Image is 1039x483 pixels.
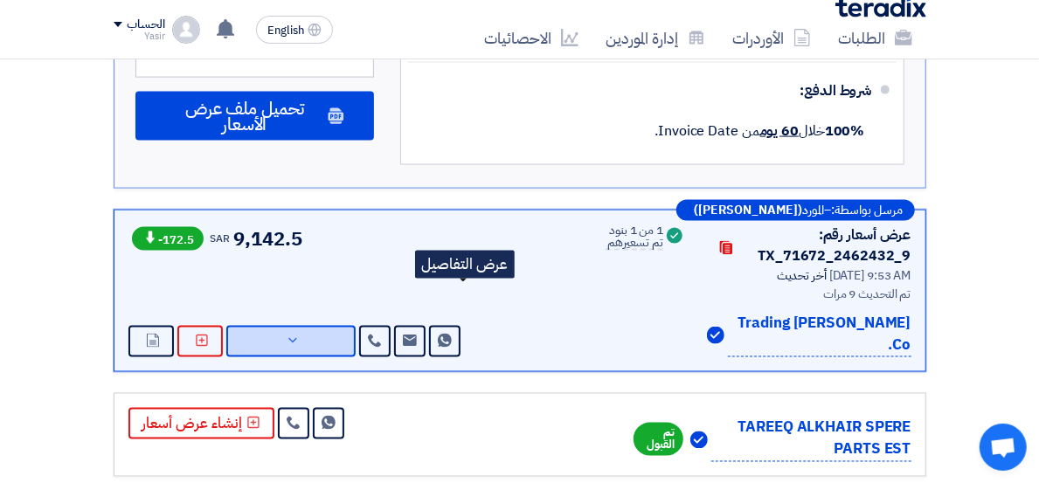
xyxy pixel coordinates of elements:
[707,285,911,303] div: تم التحديث 9 مرات
[695,204,803,217] b: ([PERSON_NAME])
[707,327,724,344] img: Verified Account
[980,424,1027,471] div: Open chat
[711,417,911,462] p: TAREEQ ALKHAIR SPERE PARTS EST
[128,408,274,439] button: إنشاء عرض أسعار
[267,24,304,37] span: English
[832,204,904,217] span: مرسل بواسطة:
[825,17,926,59] a: الطلبات
[745,224,911,266] div: عرض أسعار رقم: TX_71672_2462432_9
[803,204,825,217] span: المورد
[676,200,915,221] div: –
[690,431,708,449] img: Verified Account
[436,70,872,112] div: شروط الدفع:
[719,17,825,59] a: الأوردرات
[471,17,592,59] a: الاحصائيات
[634,423,684,456] span: تم القبول
[829,266,911,285] span: [DATE] 9:53 AM
[760,121,799,141] u: 60 يوم
[256,16,333,44] button: English
[606,224,664,251] div: 1 من 1 بنود تم تسعيرهم
[592,17,719,59] a: إدارة الموردين
[132,227,204,251] span: -172.5
[825,121,865,141] strong: 100%
[655,121,864,141] span: خلال من Invoice Date.
[172,16,200,44] img: profile_test.png
[415,251,515,279] div: عرض التفاصيل
[128,17,165,32] div: الحساب
[165,100,324,132] span: تحميل ملف عرض الأسعار
[777,266,827,285] span: أخر تحديث
[233,224,301,253] span: 9,142.5
[211,231,231,246] span: SAR
[728,312,911,357] p: [PERSON_NAME] Trading Co.
[114,31,165,41] div: Yasir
